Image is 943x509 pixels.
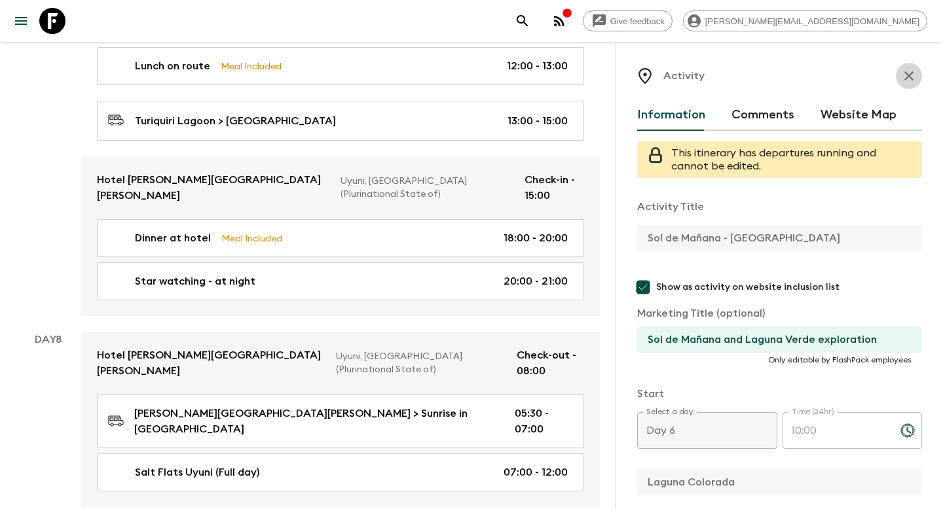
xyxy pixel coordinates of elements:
[637,199,922,215] p: Activity Title
[504,230,568,246] p: 18:00 - 20:00
[97,395,584,448] a: [PERSON_NAME][GEOGRAPHIC_DATA][PERSON_NAME] > Sunrise in [GEOGRAPHIC_DATA]05:30 - 07:00
[135,113,336,129] p: Turiquiri Lagoon > [GEOGRAPHIC_DATA]
[515,406,568,437] p: 05:30 - 07:00
[97,172,330,203] p: Hotel [PERSON_NAME][GEOGRAPHIC_DATA][PERSON_NAME]
[646,406,693,417] label: Select a day
[81,156,600,219] a: Hotel [PERSON_NAME][GEOGRAPHIC_DATA][PERSON_NAME]Uyuni, [GEOGRAPHIC_DATA] (Plurinational State of...
[135,58,210,74] p: Lunch on route
[97,262,584,300] a: Star watching - at night20:00 - 21:00
[135,273,255,289] p: Star watching - at night
[637,306,922,321] p: Marketing Title (optional)
[504,465,568,480] p: 07:00 - 12:00
[135,230,211,246] p: Dinner at hotel
[663,68,705,84] p: Activity
[637,99,705,131] button: Information
[97,47,584,85] a: Lunch on routeMeal Included12:00 - 13:00
[646,355,913,365] p: Only editable by FlashPack employees.
[683,10,927,31] div: [PERSON_NAME][EMAIL_ADDRESS][DOMAIN_NAME]
[341,175,514,201] p: Uyuni, [GEOGRAPHIC_DATA] (Plurinational State of)
[783,412,890,449] input: hh:mm
[16,332,81,347] p: Day 8
[8,8,34,34] button: menu
[509,8,536,34] button: search adventures
[97,219,584,257] a: Dinner at hotelMeal Included18:00 - 20:00
[637,326,912,353] input: If necessary, use this field to override activity title
[135,465,259,480] p: Salt Flats Uyuni (Full day)
[221,59,282,73] p: Meal Included
[336,350,506,376] p: Uyuni, [GEOGRAPHIC_DATA] (Plurinational State of)
[221,231,282,245] p: Meal Included
[525,172,584,203] p: Check-in - 15:00
[637,386,922,402] p: Start
[583,10,673,31] a: Give feedback
[134,406,494,437] p: [PERSON_NAME][GEOGRAPHIC_DATA][PERSON_NAME] > Sunrise in [GEOGRAPHIC_DATA]
[821,99,897,131] button: Website Map
[504,273,568,289] p: 20:00 - 21:00
[603,16,672,26] span: Give feedback
[508,113,568,129] p: 13:00 - 15:00
[792,406,834,417] label: Time (24hr)
[517,347,584,379] p: Check-out - 08:00
[97,101,584,141] a: Turiquiri Lagoon > [GEOGRAPHIC_DATA]13:00 - 15:00
[507,58,568,74] p: 12:00 - 13:00
[656,281,840,294] span: Show as activity on website inclusion list
[698,16,927,26] span: [PERSON_NAME][EMAIL_ADDRESS][DOMAIN_NAME]
[731,99,794,131] button: Comments
[671,148,876,171] span: This itinerary has departures running and cannot be edited.
[81,332,600,395] a: Hotel [PERSON_NAME][GEOGRAPHIC_DATA][PERSON_NAME]Uyuni, [GEOGRAPHIC_DATA] (Plurinational State of...
[97,347,325,379] p: Hotel [PERSON_NAME][GEOGRAPHIC_DATA][PERSON_NAME]
[97,453,584,491] a: Salt Flats Uyuni (Full day)07:00 - 12:00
